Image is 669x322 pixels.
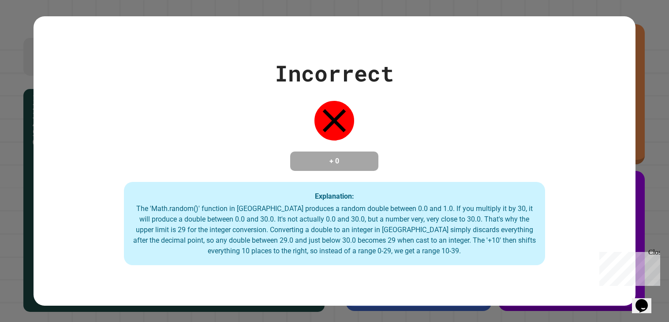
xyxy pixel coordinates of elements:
strong: Explanation: [315,192,354,200]
h4: + 0 [299,156,370,167]
iframe: chat widget [632,287,660,313]
iframe: chat widget [596,248,660,286]
div: Incorrect [275,57,394,90]
div: The 'Math.random()' function in [GEOGRAPHIC_DATA] produces a random double between 0.0 and 1.0. I... [133,204,537,256]
div: Chat with us now!Close [4,4,61,56]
